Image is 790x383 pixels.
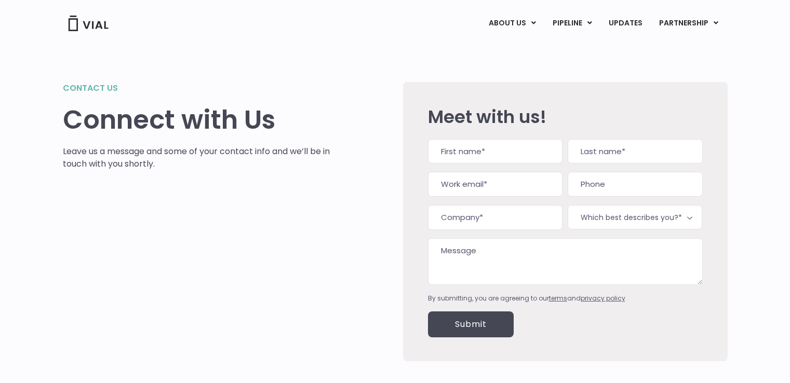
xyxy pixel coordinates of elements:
[63,82,330,94] h2: Contact us
[568,205,702,229] span: Which best describes you?*
[63,145,330,170] p: Leave us a message and some of your contact info and we’ll be in touch with you shortly.
[63,105,330,135] h1: Connect with Us
[544,15,600,32] a: PIPELINEMenu Toggle
[480,15,544,32] a: ABOUT USMenu Toggle
[568,139,702,164] input: Last name*
[428,311,514,337] input: Submit
[428,107,703,127] h2: Meet with us!
[600,15,650,32] a: UPDATES
[549,294,567,303] a: terms
[651,15,727,32] a: PARTNERSHIPMenu Toggle
[428,294,703,303] div: By submitting, you are agreeing to our and
[68,16,109,31] img: Vial Logo
[581,294,625,303] a: privacy policy
[428,205,563,230] input: Company*
[428,139,563,164] input: First name*
[428,172,563,197] input: Work email*
[568,172,702,197] input: Phone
